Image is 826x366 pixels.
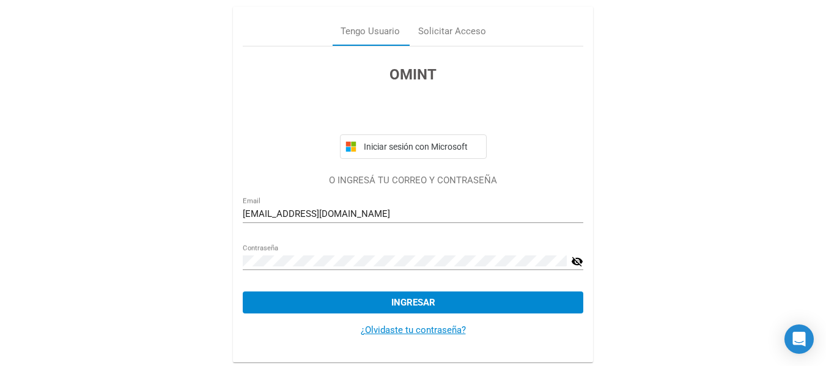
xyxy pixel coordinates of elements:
button: Iniciar sesión con Microsoft [340,134,487,159]
div: Tengo Usuario [341,24,400,38]
div: Open Intercom Messenger [784,324,814,354]
a: ¿Olvidaste tu contraseña? [361,324,466,335]
button: Ingresar [243,291,583,313]
div: Solicitar Acceso [418,24,486,38]
p: O INGRESÁ TU CORREO Y CONTRASEÑA [243,174,583,188]
mat-icon: visibility_off [571,254,583,269]
span: Ingresar [391,297,435,308]
h3: OMINT [243,64,583,86]
iframe: Botón Iniciar sesión con Google [334,99,493,126]
span: Iniciar sesión con Microsoft [361,142,481,152]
